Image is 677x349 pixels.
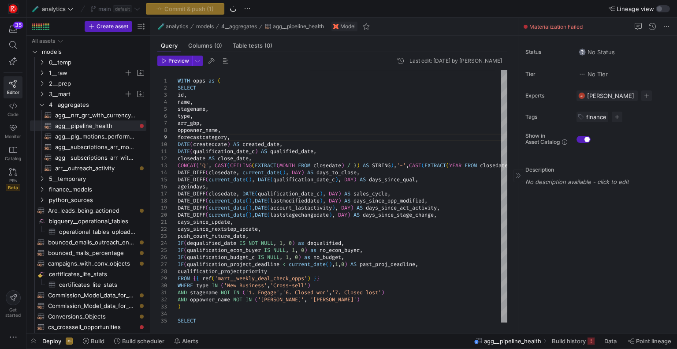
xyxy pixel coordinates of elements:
span: DATE_DIFF [178,169,205,176]
a: Commission_Model_data_for_AEs_and_SDRs_aeoutput​​​​​​​​​​ [30,290,146,300]
span: Alerts [182,338,198,345]
span: ( [270,176,273,183]
img: https://storage.googleapis.com/y42-prod-data-exchange/images/C0c2ZRu8XU2mQEXUlKrTCN4i0dD3czfOt8UZ... [9,4,18,13]
span: created_date [242,141,279,148]
a: PRsBeta [4,165,22,195]
span: ) [338,190,341,197]
div: 12 [157,155,167,162]
span: AS [344,197,350,204]
span: agg__plg_motions_performance​​​​​​​​​​ [55,131,136,142]
div: 3 [157,91,167,98]
a: certificates_lite_stats​​​​​​​​ [30,269,146,279]
span: , [323,197,326,204]
span: ( [205,204,208,211]
div: 8 [157,127,167,134]
span: cs_crosssell_opportunities​​​​​​​​​​ [48,322,136,332]
span: arr_gbp [178,120,199,127]
button: models [194,21,216,32]
span: ) [301,169,304,176]
a: bounced_mails_percentage​​​​​​​​​​ [30,248,146,258]
div: 5 [157,105,167,113]
span: DATE_DIFF [178,211,205,218]
span: ) [249,176,252,183]
span: , [387,190,391,197]
button: Alerts [170,334,202,349]
span: , [227,134,230,141]
span: Preview [168,58,189,64]
span: , [313,148,316,155]
span: finance [586,113,606,120]
span: DAY [292,169,301,176]
span: ) [283,169,286,176]
button: Build [79,334,108,349]
span: Status [525,49,569,55]
span: DATE [178,141,190,148]
span: Materialization Failed [529,23,583,30]
span: AS [357,204,363,211]
span: Build scheduler [122,338,164,345]
span: ) [227,141,230,148]
div: 35 [13,22,23,29]
span: Model [340,23,356,30]
span: createddate [193,141,227,148]
span: opps [193,77,205,84]
span: ) [255,148,258,155]
div: 1 [157,77,167,84]
span: ( [205,176,208,183]
span: , [338,176,341,183]
span: (0) [214,43,222,49]
span: 🧪 [158,23,164,30]
span: forecastcategory [178,134,227,141]
span: , [406,162,409,169]
span: days_since_act_activity [366,204,437,211]
div: Press SPACE to select this row. [30,142,146,152]
span: agg__pipeline_health [273,23,324,30]
span: / [347,162,350,169]
a: Code [4,98,22,120]
span: current_date [208,176,246,183]
button: No tierNo Tier [577,68,610,80]
span: models [42,47,145,57]
div: Press SPACE to select this row. [30,163,146,173]
span: ) [320,197,323,204]
a: agg__pipeline_health​​​​​​​​​​ [30,120,146,131]
a: agg__plg_motions_performance​​​​​​​​​​ [30,131,146,142]
span: closedate [208,190,236,197]
span: bounced_mails_percentage​​​​​​​​​​ [48,248,136,258]
span: Commission_Model_data_for_AEs_and_SDRs_aeoutput​​​​​​​​​​ [48,290,136,300]
div: All assets [32,38,55,44]
span: ) [249,197,252,204]
span: ) [332,204,335,211]
span: MONTH [279,162,295,169]
span: AS [208,155,215,162]
div: Last edit: [DATE] by [PERSON_NAME] [409,58,502,64]
span: DATE_DIFF [178,176,205,183]
div: Press SPACE to select this row. [30,110,146,120]
span: ) [353,176,357,183]
span: current_date [242,169,279,176]
span: ( [190,141,193,148]
div: AL [578,92,585,99]
span: python_sources [49,195,145,205]
span: name [178,98,190,105]
span: , [205,183,208,190]
span: DATE_DIFF [178,204,205,211]
span: 🧪 [32,6,38,12]
span: Create asset [97,23,128,30]
span: AS [363,162,369,169]
span: , [236,190,239,197]
span: AS [344,190,350,197]
span: No Tier [579,71,608,78]
button: agg__pipeline_health [263,21,326,32]
div: Press SPACE to select this row. [30,173,146,184]
span: , [279,141,283,148]
span: ( [218,77,221,84]
span: 4__aggregates [221,23,257,30]
p: Description [525,167,673,173]
span: FROM [298,162,310,169]
span: closedate [313,162,341,169]
span: as [208,77,215,84]
span: ) [338,197,341,204]
a: cs_crosssell_opportunities​​​​​​​​​​ [30,322,146,332]
span: DAY [344,176,353,183]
